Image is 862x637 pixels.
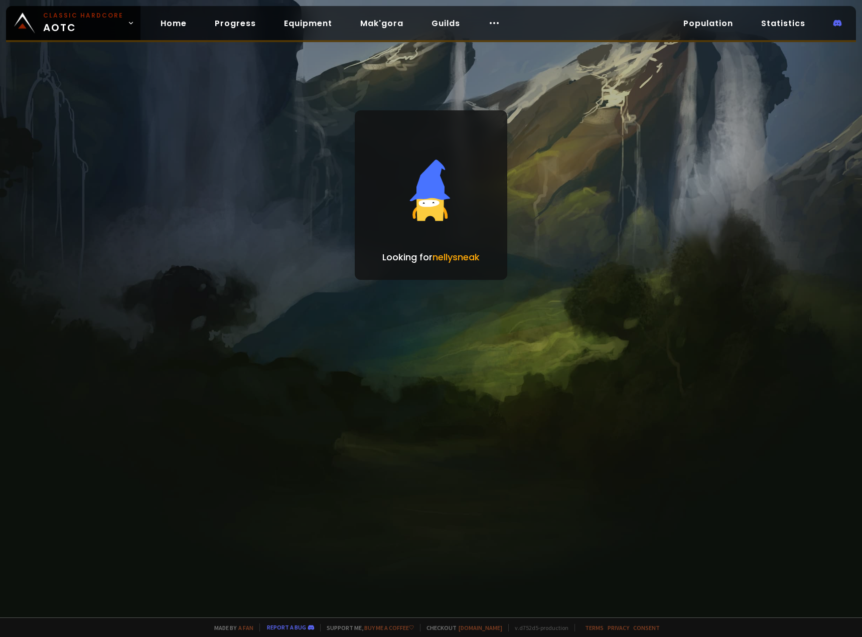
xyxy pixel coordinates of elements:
a: Guilds [423,13,468,34]
p: Looking for [382,250,480,264]
span: Support me, [320,624,414,631]
a: Statistics [753,13,813,34]
a: Population [675,13,741,34]
a: [DOMAIN_NAME] [459,624,502,631]
small: Classic Hardcore [43,11,123,20]
a: Classic HardcoreAOTC [6,6,140,40]
a: Home [153,13,195,34]
span: v. d752d5 - production [508,624,568,631]
a: Report a bug [267,623,306,631]
a: Equipment [276,13,340,34]
a: Privacy [608,624,629,631]
a: Mak'gora [352,13,411,34]
a: Buy me a coffee [364,624,414,631]
a: Progress [207,13,264,34]
span: Made by [208,624,253,631]
span: nellysneak [433,251,480,263]
span: AOTC [43,11,123,35]
span: Checkout [420,624,502,631]
a: Terms [585,624,604,631]
a: Consent [633,624,660,631]
a: a fan [238,624,253,631]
